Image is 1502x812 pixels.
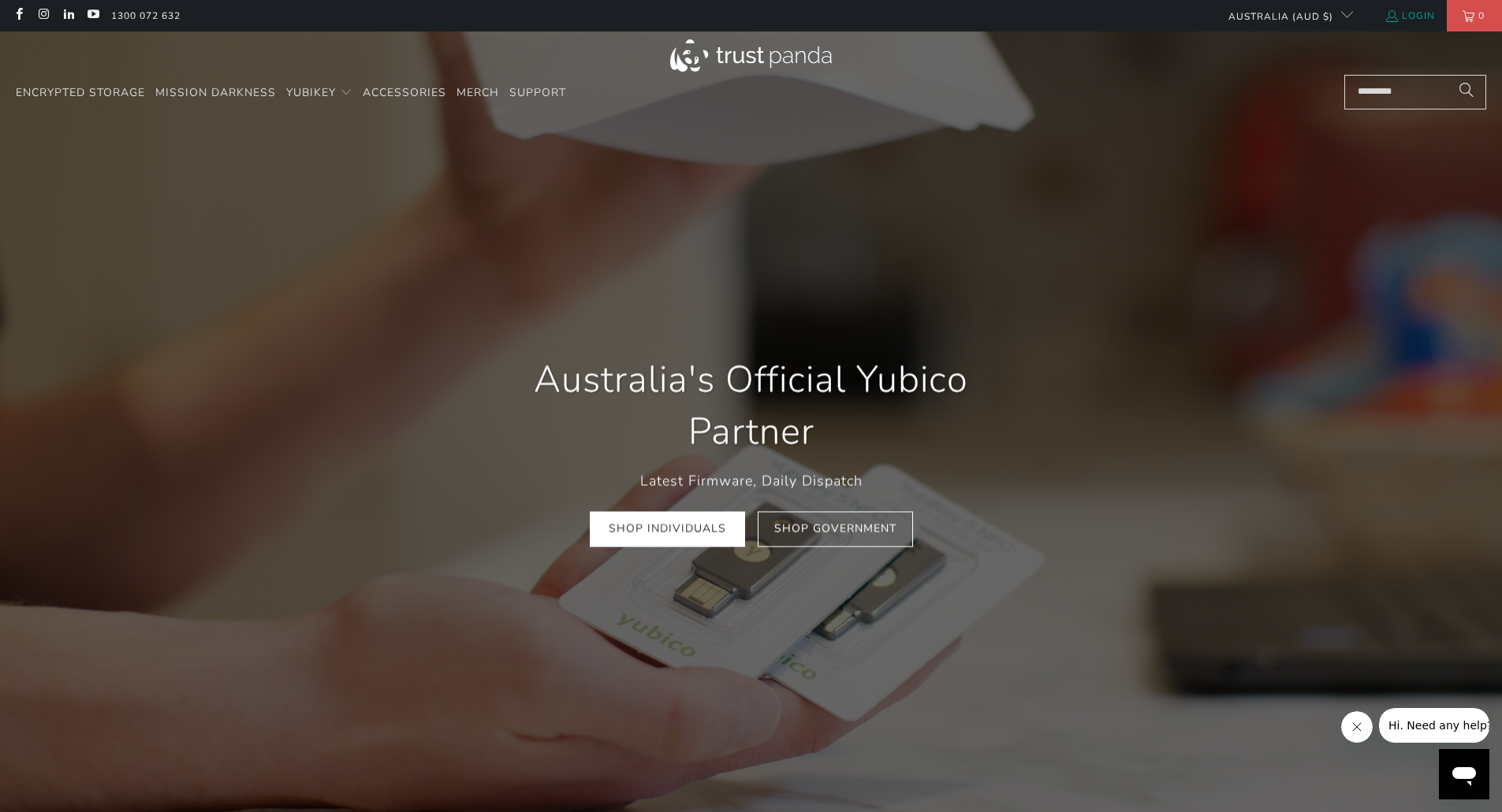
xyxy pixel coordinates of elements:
[491,469,1012,492] p: Latest Firmware, Daily Dispatch
[457,85,499,100] span: Merch
[286,75,352,112] summary: YubiKey
[509,85,566,100] span: Support
[16,75,145,112] a: Encrypted Storage
[155,75,276,112] a: Mission Darkness
[86,9,99,22] a: Trust Panda Australia on YouTube
[363,75,446,112] a: Accessories
[509,75,566,112] a: Support
[670,39,832,72] img: Trust Panda Australia
[16,75,566,112] nav: Translation missing: en.navigation.header.main_nav
[16,85,145,100] span: Encrypted Storage
[1439,749,1489,799] iframe: Button to launch messaging window
[36,9,50,22] a: Trust Panda Australia on Instagram
[1344,75,1486,109] input: Search...
[1385,7,1435,24] a: Login
[61,9,75,22] a: Trust Panda Australia on LinkedIn
[1379,708,1489,743] iframe: Message from company
[363,85,446,100] span: Accessories
[758,512,913,547] a: Shop Government
[491,354,1012,458] h1: Australia's Official Yubico Partner
[111,7,181,24] a: 1300 072 632
[457,75,499,112] a: Merch
[155,85,276,100] span: Mission Darkness
[12,9,25,22] a: Trust Panda Australia on Facebook
[1341,711,1373,743] iframe: Close message
[590,512,745,547] a: Shop Individuals
[1447,75,1486,109] button: Search
[286,85,336,100] span: YubiKey
[9,11,114,24] span: Hi. Need any help?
